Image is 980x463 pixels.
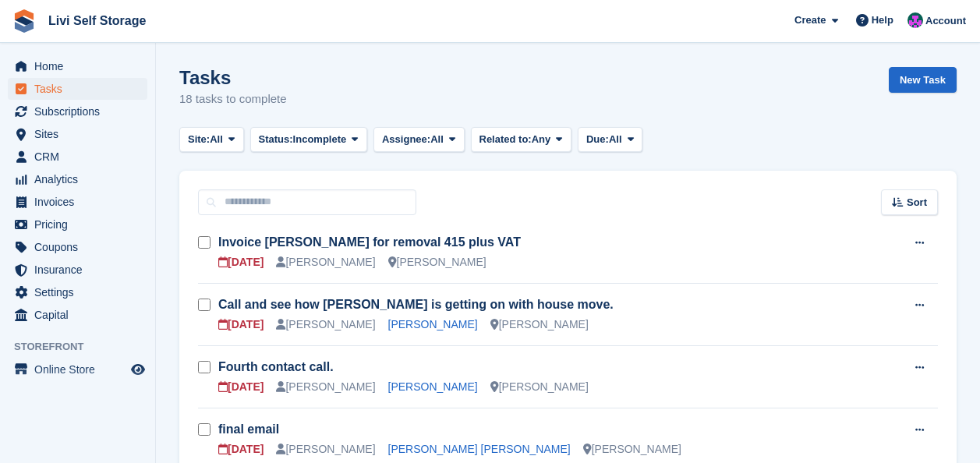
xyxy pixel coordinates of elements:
[34,259,128,281] span: Insurance
[490,379,589,395] div: [PERSON_NAME]
[218,298,614,311] a: Call and see how [PERSON_NAME] is getting on with house move.
[889,67,957,93] a: New Task
[34,146,128,168] span: CRM
[34,304,128,326] span: Capital
[8,123,147,145] a: menu
[276,379,375,395] div: [PERSON_NAME]
[218,379,264,395] div: [DATE]
[388,380,478,393] a: [PERSON_NAME]
[34,101,128,122] span: Subscriptions
[218,316,264,333] div: [DATE]
[188,132,210,147] span: Site:
[12,9,36,33] img: stora-icon-8386f47178a22dfd0bd8f6a31ec36ba5ce8667c1dd55bd0f319d3a0aa187defe.svg
[34,123,128,145] span: Sites
[8,146,147,168] a: menu
[471,127,571,153] button: Related to: Any
[925,13,966,29] span: Account
[8,168,147,190] a: menu
[210,132,223,147] span: All
[179,90,287,108] p: 18 tasks to complete
[578,127,642,153] button: Due: All
[34,359,128,380] span: Online Store
[8,359,147,380] a: menu
[218,441,264,458] div: [DATE]
[14,339,155,355] span: Storefront
[479,132,532,147] span: Related to:
[388,254,486,270] div: [PERSON_NAME]
[34,281,128,303] span: Settings
[34,55,128,77] span: Home
[794,12,826,28] span: Create
[218,422,279,436] a: final email
[586,132,609,147] span: Due:
[218,235,521,249] a: Invoice [PERSON_NAME] for removal 415 plus VAT
[34,214,128,235] span: Pricing
[382,132,430,147] span: Assignee:
[8,281,147,303] a: menu
[373,127,465,153] button: Assignee: All
[8,78,147,100] a: menu
[276,316,375,333] div: [PERSON_NAME]
[430,132,444,147] span: All
[250,127,367,153] button: Status: Incomplete
[276,254,375,270] div: [PERSON_NAME]
[388,318,478,330] a: [PERSON_NAME]
[8,55,147,77] a: menu
[8,214,147,235] a: menu
[583,441,681,458] div: [PERSON_NAME]
[259,132,293,147] span: Status:
[609,132,622,147] span: All
[8,304,147,326] a: menu
[34,168,128,190] span: Analytics
[490,316,589,333] div: [PERSON_NAME]
[276,441,375,458] div: [PERSON_NAME]
[532,132,551,147] span: Any
[8,101,147,122] a: menu
[8,236,147,258] a: menu
[179,67,287,88] h1: Tasks
[907,195,927,210] span: Sort
[34,78,128,100] span: Tasks
[34,236,128,258] span: Coupons
[8,191,147,213] a: menu
[872,12,893,28] span: Help
[218,254,264,270] div: [DATE]
[388,443,571,455] a: [PERSON_NAME] [PERSON_NAME]
[42,8,152,34] a: Livi Self Storage
[129,360,147,379] a: Preview store
[34,191,128,213] span: Invoices
[293,132,347,147] span: Incomplete
[907,12,923,28] img: Graham Cameron
[179,127,244,153] button: Site: All
[8,259,147,281] a: menu
[218,360,334,373] a: Fourth contact call.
